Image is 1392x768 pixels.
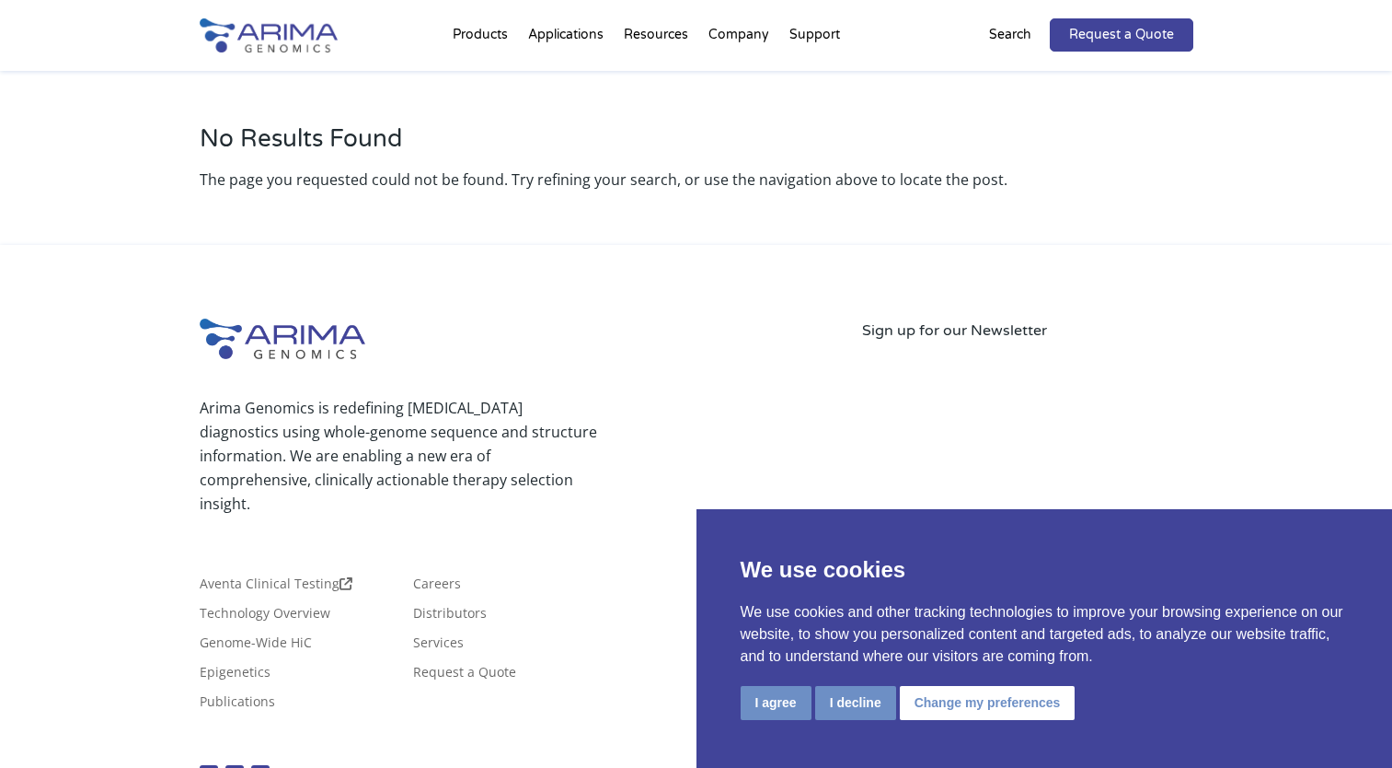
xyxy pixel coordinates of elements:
p: We use cookies [741,553,1349,587]
p: We use cookies and other tracking technologies to improve your browsing experience on our website... [741,601,1349,668]
a: Publications [200,695,275,716]
a: Careers [413,577,461,598]
h1: No Results Found [200,124,1193,168]
a: Technology Overview [200,607,330,627]
a: Epigenetics [200,666,270,686]
a: Aventa Clinical Testing [200,577,352,598]
p: Search [989,23,1031,47]
button: Change my preferences [900,686,1076,720]
img: Arima-Genomics-logo [200,319,365,359]
button: I decline [815,686,896,720]
button: I agree [741,686,811,720]
a: Genome-Wide HiC [200,636,312,657]
p: Sign up for our Newsletter [862,319,1193,343]
a: Services [413,636,464,657]
iframe: Form 0 [862,343,1193,463]
a: Request a Quote [413,666,516,686]
a: Request a Quote [1050,18,1193,52]
img: Arima-Genomics-logo [200,18,338,52]
a: Distributors [413,607,487,627]
p: Arima Genomics is redefining [MEDICAL_DATA] diagnostics using whole-genome sequence and structure... [200,396,597,516]
p: The page you requested could not be found. Try refining your search, or use the navigation above ... [200,168,1193,192]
